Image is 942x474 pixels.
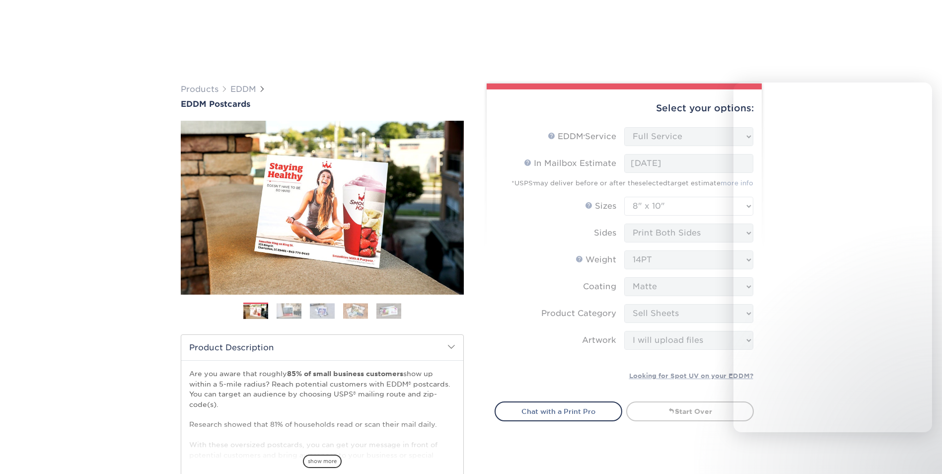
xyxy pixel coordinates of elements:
a: EDDM [230,84,256,94]
span: show more [303,455,342,468]
a: Start Over [626,401,754,421]
img: EDDM 03 [310,303,335,318]
img: EDDM 05 [376,303,401,318]
img: EDDM 04 [343,303,368,318]
img: EDDM Postcards 01 [181,110,464,306]
h2: Product Description [181,335,463,360]
a: Products [181,84,218,94]
span: EDDM Postcards [181,99,250,109]
div: Select your options: [495,89,754,127]
a: EDDM Postcards [181,99,464,109]
iframe: Intercom live chat [733,82,932,432]
iframe: Intercom live chat [908,440,932,464]
img: EDDM 01 [243,303,268,320]
strong: 85% of small business customers [287,370,403,378]
img: EDDM 02 [277,303,301,318]
a: Chat with a Print Pro [495,401,622,421]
